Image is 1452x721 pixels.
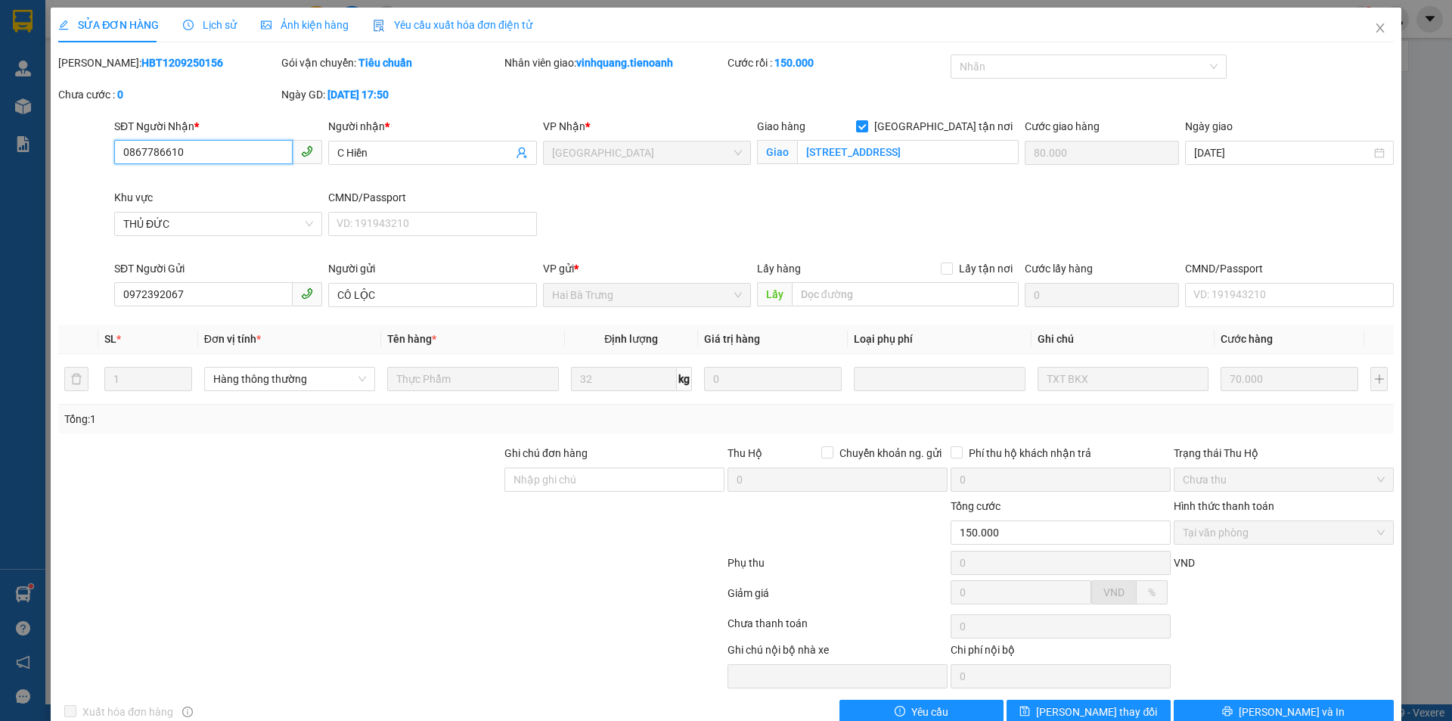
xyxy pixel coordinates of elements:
[1221,367,1358,391] input: 0
[953,260,1019,277] span: Lấy tận nơi
[301,287,313,300] span: phone
[1185,120,1233,132] label: Ngày giao
[704,367,842,391] input: 0
[327,89,389,101] b: [DATE] 17:50
[848,325,1031,354] th: Loại phụ phí
[504,468,724,492] input: Ghi chú đơn hàng
[543,120,585,132] span: VP Nhận
[261,20,271,30] span: picture
[911,704,948,720] span: Yêu cầu
[757,282,792,306] span: Lấy
[604,333,658,345] span: Định lượng
[261,19,349,31] span: Ảnh kiện hàng
[1221,333,1273,345] span: Cước hàng
[123,213,313,235] span: THỦ ĐỨC
[64,367,88,391] button: delete
[576,57,673,69] b: vinhquang.tienoanh
[1032,325,1215,354] th: Ghi chú
[1038,367,1208,391] input: Ghi Chú
[114,260,322,277] div: SĐT Người Gửi
[774,57,814,69] b: 150.000
[373,19,532,31] span: Yêu cầu xuất hóa đơn điện tử
[76,704,179,720] span: Xuất hóa đơn hàng
[797,140,1019,164] input: Giao tận nơi
[726,555,949,581] div: Phụ thu
[204,333,261,345] span: Đơn vị tính
[504,54,724,71] div: Nhân viên giao:
[552,284,742,306] span: Hai Bà Trưng
[728,54,948,71] div: Cước rồi :
[58,54,278,71] div: [PERSON_NAME]:
[328,260,536,277] div: Người gửi
[58,20,69,30] span: edit
[704,333,760,345] span: Giá trị hàng
[281,54,501,71] div: Gói vận chuyển:
[951,500,1001,512] span: Tổng cước
[58,86,278,103] div: Chưa cước :
[141,57,223,69] b: HBT1209250156
[183,19,237,31] span: Lịch sử
[552,141,742,164] span: Thủ Đức
[963,445,1097,462] span: Phí thu hộ khách nhận trả
[64,411,560,427] div: Tổng: 1
[183,20,194,30] span: clock-circle
[1174,557,1195,569] span: VND
[117,89,123,101] b: 0
[757,120,805,132] span: Giao hàng
[328,118,536,135] div: Người nhận
[114,189,322,206] div: Khu vực
[328,189,536,206] div: CMND/Passport
[373,20,385,32] img: icon
[951,642,1171,664] div: Chi phí nội bộ
[1370,367,1387,391] button: plus
[726,615,949,642] div: Chưa thanh toán
[757,263,801,275] span: Lấy hàng
[516,147,528,159] span: user-add
[757,140,797,164] span: Giao
[728,642,948,664] div: Ghi chú nội bộ nhà xe
[1025,263,1093,275] label: Cước lấy hàng
[504,447,588,459] label: Ghi chú đơn hàng
[895,706,905,718] span: exclamation-circle
[1183,468,1385,491] span: Chưa thu
[1174,445,1394,462] div: Trạng thái Thu Hộ
[833,445,948,462] span: Chuyển khoản ng. gửi
[1025,120,1100,132] label: Cước giao hàng
[281,86,501,103] div: Ngày GD:
[358,57,412,69] b: Tiêu chuẩn
[213,368,366,390] span: Hàng thông thường
[1019,706,1030,718] span: save
[1174,500,1274,512] label: Hình thức thanh toán
[104,333,116,345] span: SL
[1103,586,1125,598] span: VND
[868,118,1019,135] span: [GEOGRAPHIC_DATA] tận nơi
[387,367,558,391] input: VD: Bàn, Ghế
[1025,283,1179,307] input: Cước lấy hàng
[792,282,1019,306] input: Dọc đường
[1025,141,1179,165] input: Cước giao hàng
[1148,586,1156,598] span: %
[1036,704,1157,720] span: [PERSON_NAME] thay đổi
[1374,22,1386,34] span: close
[726,585,949,611] div: Giảm giá
[1222,706,1233,718] span: printer
[1359,8,1401,50] button: Close
[301,145,313,157] span: phone
[182,707,193,717] span: info-circle
[58,19,159,31] span: SỬA ĐƠN HÀNG
[1185,260,1393,277] div: CMND/Passport
[1194,145,1370,161] input: Ngày giao
[728,447,762,459] span: Thu Hộ
[677,367,692,391] span: kg
[1239,704,1345,720] span: [PERSON_NAME] và In
[387,333,436,345] span: Tên hàng
[114,118,322,135] div: SĐT Người Nhận
[1183,521,1385,544] span: Tại văn phòng
[543,260,751,277] div: VP gửi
